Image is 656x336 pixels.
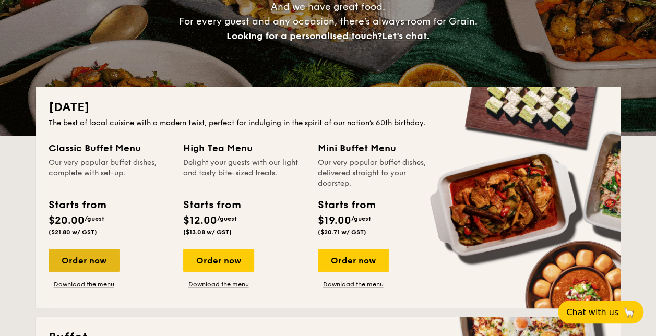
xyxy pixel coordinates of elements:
[49,158,171,189] div: Our very popular buffet dishes, complete with set-up.
[183,249,254,272] div: Order now
[49,229,97,236] span: ($21.80 w/ GST)
[183,141,305,155] div: High Tea Menu
[318,280,389,289] a: Download the menu
[566,307,618,317] span: Chat with us
[318,158,440,189] div: Our very popular buffet dishes, delivered straight to your doorstep.
[318,229,366,236] span: ($20.71 w/ GST)
[49,197,105,213] div: Starts from
[217,215,237,222] span: /guest
[183,229,232,236] span: ($13.08 w/ GST)
[183,158,305,189] div: Delight your guests with our light and tasty bite-sized treats.
[179,1,478,42] span: And we have great food. For every guest and any occasion, there’s always room for Grain.
[183,214,217,227] span: $12.00
[49,214,85,227] span: $20.00
[351,215,371,222] span: /guest
[49,280,120,289] a: Download the menu
[49,118,608,128] div: The best of local cuisine with a modern twist, perfect for indulging in the spirit of our nation’...
[558,301,643,323] button: Chat with us🦙
[183,280,254,289] a: Download the menu
[318,141,440,155] div: Mini Buffet Menu
[49,99,608,116] h2: [DATE]
[382,30,430,42] span: Let's chat.
[85,215,104,222] span: /guest
[49,249,120,272] div: Order now
[318,214,351,227] span: $19.00
[49,141,171,155] div: Classic Buffet Menu
[318,249,389,272] div: Order now
[318,197,375,213] div: Starts from
[226,30,382,42] span: Looking for a personalised touch?
[623,306,635,318] span: 🦙
[183,197,240,213] div: Starts from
